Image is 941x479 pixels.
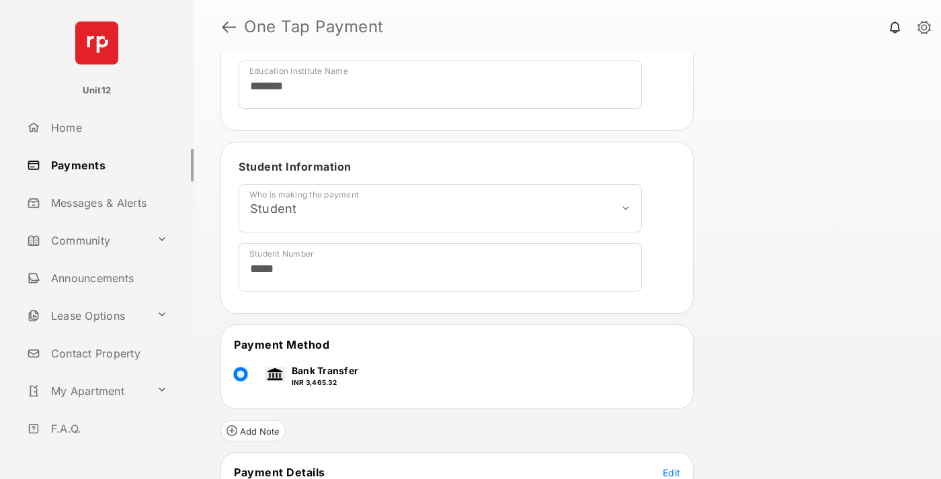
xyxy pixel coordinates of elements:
[22,224,151,257] a: Community
[22,149,194,181] a: Payments
[292,378,358,388] p: INR 3,465.32
[22,412,194,445] a: F.A.Q.
[663,467,680,478] span: Edit
[663,466,680,479] button: Edit
[292,363,358,378] p: Bank Transfer
[220,420,286,441] button: Add Note
[234,338,329,351] span: Payment Method
[83,84,112,97] p: Unit12
[22,112,194,144] a: Home
[22,337,194,369] a: Contact Property
[22,375,151,407] a: My Apartment
[22,187,194,219] a: Messages & Alerts
[244,19,384,35] strong: One Tap Payment
[22,262,194,294] a: Announcements
[234,466,325,479] span: Payment Details
[265,367,285,382] img: bank.png
[22,300,151,332] a: Lease Options
[239,160,352,173] span: Student Information
[75,21,118,64] img: svg+xml;base64,PHN2ZyB4bWxucz0iaHR0cDovL3d3dy53My5vcmcvMjAwMC9zdmciIHdpZHRoPSI2NCIgaGVpZ2h0PSI2NC...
